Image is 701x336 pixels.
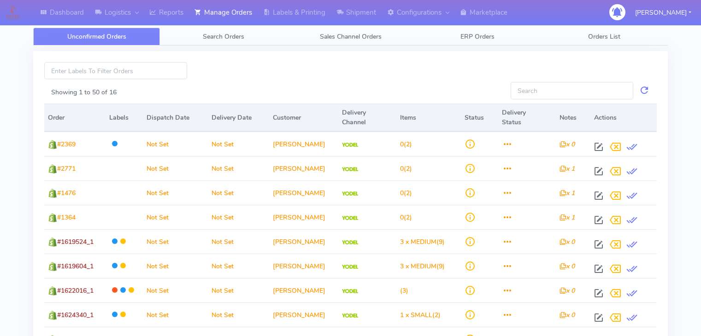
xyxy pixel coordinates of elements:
[588,32,620,41] span: Orders List
[560,213,575,222] i: x 1
[269,278,339,302] td: [PERSON_NAME]
[106,104,143,132] th: Labels
[560,262,575,271] i: x 0
[560,189,575,197] i: x 1
[269,229,339,254] td: [PERSON_NAME]
[203,32,244,41] span: Search Orders
[269,156,339,180] td: [PERSON_NAME]
[57,286,94,295] span: #1622016_1
[269,132,339,156] td: [PERSON_NAME]
[342,265,358,269] img: Yodel
[498,104,556,132] th: Delivery Status
[33,28,668,46] ul: Tabs
[342,240,358,245] img: Yodel
[342,289,358,294] img: Yodel
[208,104,269,132] th: Delivery Date
[590,104,657,132] th: Actions
[57,311,94,319] span: #1624340_1
[400,140,412,149] span: (2)
[143,278,207,302] td: Not Set
[208,278,269,302] td: Not Set
[143,302,207,327] td: Not Set
[400,213,412,222] span: (2)
[143,104,207,132] th: Dispatch Date
[560,286,575,295] i: x 0
[560,164,575,173] i: x 1
[269,302,339,327] td: [PERSON_NAME]
[400,238,445,246] span: (9)
[67,32,126,41] span: Unconfirmed Orders
[461,104,498,132] th: Status
[400,311,432,319] span: 1 x SMALL
[342,216,358,220] img: Yodel
[400,164,412,173] span: (2)
[400,262,436,271] span: 3 x MEDIUM
[51,87,117,97] label: Showing 1 to 50 of 16
[342,143,358,147] img: Yodel
[208,205,269,229] td: Not Set
[320,32,382,41] span: Sales Channel Orders
[57,262,94,271] span: #1619604_1
[400,189,412,197] span: (2)
[143,180,207,205] td: Not Set
[342,167,358,172] img: Yodel
[556,104,590,132] th: Notes
[143,254,207,278] td: Not Set
[511,82,633,99] input: Search
[269,205,339,229] td: [PERSON_NAME]
[143,156,207,180] td: Not Set
[269,180,339,205] td: [PERSON_NAME]
[560,238,575,246] i: x 0
[400,238,436,246] span: 3 x MEDIUM
[57,140,76,149] span: #2369
[342,191,358,196] img: Yodel
[44,104,106,132] th: Order
[396,104,461,132] th: Items
[57,189,76,197] span: #1476
[560,140,575,149] i: x 0
[400,213,404,222] span: 0
[400,311,441,319] span: (2)
[208,156,269,180] td: Not Set
[44,62,187,79] input: Enter Labels To Filter Orders
[143,229,207,254] td: Not Set
[628,3,698,22] button: [PERSON_NAME]
[57,213,76,222] span: #1364
[460,32,495,41] span: ERP Orders
[57,238,94,246] span: #1619524_1
[269,104,339,132] th: Customer
[342,313,358,318] img: Yodel
[208,132,269,156] td: Not Set
[400,164,404,173] span: 0
[143,132,207,156] td: Not Set
[338,104,396,132] th: Delivery Channel
[400,286,408,295] span: (3)
[208,229,269,254] td: Not Set
[208,180,269,205] td: Not Set
[400,140,404,149] span: 0
[400,262,445,271] span: (9)
[560,311,575,319] i: x 0
[208,254,269,278] td: Not Set
[57,164,76,173] span: #2771
[208,302,269,327] td: Not Set
[143,205,207,229] td: Not Set
[269,254,339,278] td: [PERSON_NAME]
[400,189,404,197] span: 0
